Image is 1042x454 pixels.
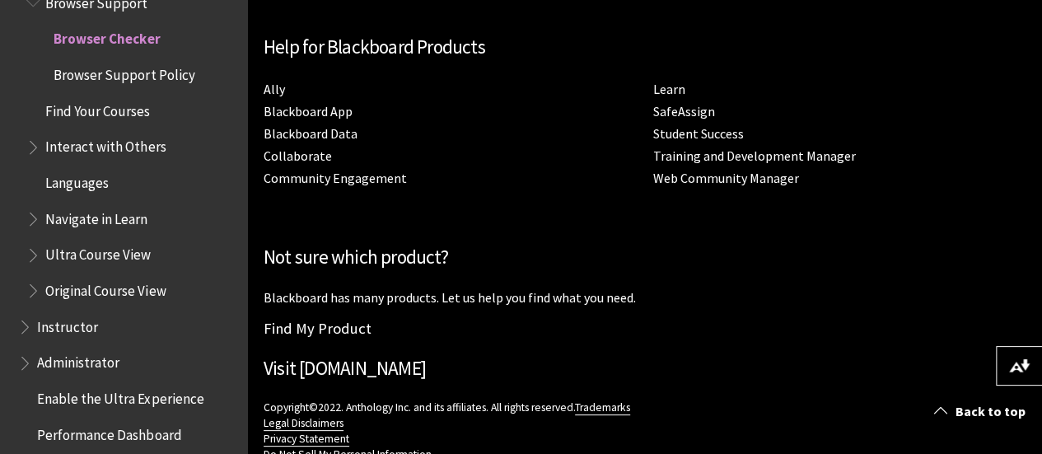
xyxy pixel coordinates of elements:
a: Blackboard App [264,103,353,120]
a: Visit [DOMAIN_NAME] [264,356,426,380]
span: Browser Support Policy [54,61,194,83]
span: Ultra Course View [45,241,151,264]
h2: Not sure which product? [264,243,1026,272]
span: Find Your Courses [45,97,150,119]
span: Administrator [37,349,119,372]
a: Trademarks [575,400,630,415]
a: SafeAssign [653,103,715,120]
span: Enable the Ultra Experience [37,385,203,407]
h2: Help for Blackboard Products [264,33,1026,62]
a: Find My Product [264,319,371,338]
a: Privacy Statement [264,432,349,447]
span: Navigate in Learn [45,205,147,227]
a: Training and Development Manager [653,147,856,165]
a: Blackboard Data [264,125,357,143]
a: Student Success [653,125,744,143]
a: Ally [264,81,285,98]
span: Languages [45,169,109,191]
span: Original Course View [45,277,166,299]
a: Web Community Manager [653,170,799,187]
a: Collaborate [264,147,332,165]
span: Interact with Others [45,133,166,156]
span: Performance Dashboard [37,421,181,443]
a: Community Engagement [264,170,407,187]
span: Browser Checker [54,26,160,48]
span: Instructor [37,313,98,335]
p: Blackboard has many products. Let us help you find what you need. [264,288,1026,307]
a: Legal Disclaimers [264,416,343,431]
a: Learn [653,81,685,98]
a: Back to top [922,396,1042,427]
